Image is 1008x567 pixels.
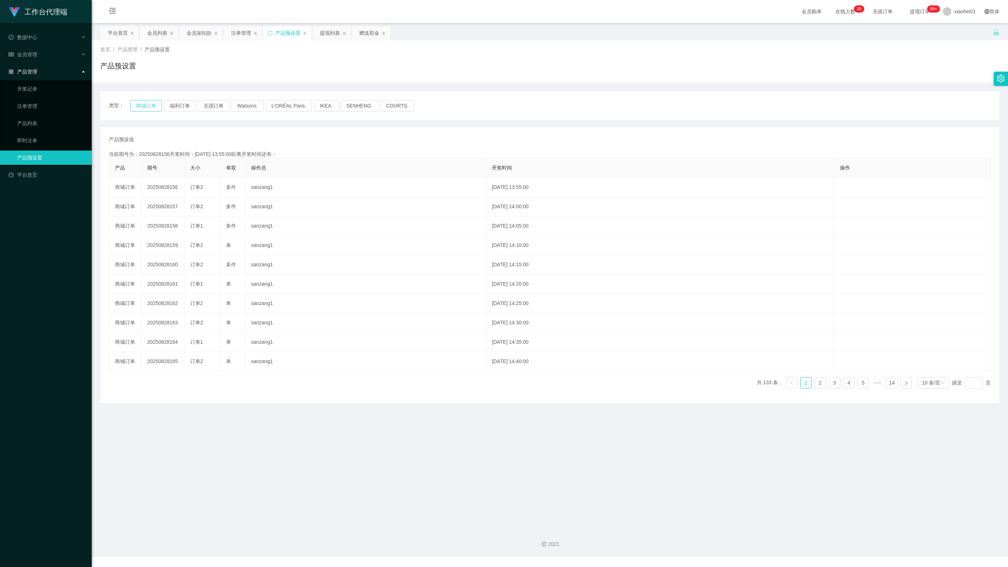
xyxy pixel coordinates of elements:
[109,275,141,294] td: 商城订单
[147,165,157,171] span: 期号
[268,30,273,35] i: 图标: sync
[17,116,86,130] a: 产品列表
[952,377,991,389] div: 跳至 页
[486,236,834,255] td: [DATE] 14:10:00
[17,99,86,113] a: 注单管理
[872,377,883,389] li: 向后 5 页
[140,47,142,52] span: /
[141,333,184,352] td: 20250828164
[9,34,37,40] span: 数据中心
[141,236,184,255] td: 20250828159
[190,281,203,287] span: 订单1
[109,197,141,216] td: 商城订单
[786,377,797,389] li: 上一页
[341,100,378,111] button: SENHENG.
[226,281,231,287] span: 单
[320,26,340,40] div: 提现列表
[147,26,167,40] div: 会员列表
[245,236,486,255] td: sanzang1
[906,9,933,14] span: 提现订单
[815,377,826,388] a: 2
[858,377,869,388] a: 5
[187,26,212,40] div: 会员加扣款
[800,377,812,389] li: 1
[100,47,110,52] span: 首页
[109,151,991,158] div: 当前期号为：20250828156开奖时间：[DATE] 13:55:00距离开奖时间还有：
[869,9,896,14] span: 充值订单
[492,165,512,171] span: 开奖时间
[17,82,86,96] a: 开奖记录
[130,31,134,35] i: 图标: close
[141,313,184,333] td: 20250828163
[9,69,14,74] i: 图标: appstore-o
[100,0,125,23] i: 图标: menu-fold
[231,26,251,40] div: 注单管理
[190,339,203,345] span: 订单1
[801,377,811,388] a: 1
[17,133,86,148] a: 即时注单
[9,9,67,14] a: 工作台代理端
[997,75,1005,82] i: 图标: setting
[190,358,203,364] span: 订单2
[130,100,162,111] button: 商城订单
[380,100,414,111] button: COURTS.
[486,294,834,313] td: [DATE] 14:25:00
[9,35,14,40] i: 图标: check-circle-o
[840,165,850,171] span: 操作
[9,7,20,17] img: logo.9652507e.png
[141,178,184,197] td: 20250828156
[198,100,229,111] button: 兑现订单
[486,313,834,333] td: [DATE] 14:30:00
[141,352,184,371] td: 20250828165
[164,100,196,111] button: 福利订单
[17,151,86,165] a: 产品预设置
[359,26,379,40] div: 赠送彩金
[245,178,486,197] td: sanzang1
[486,197,834,216] td: [DATE] 14:00:00
[887,377,897,388] a: 14
[108,26,128,40] div: 平台首页
[226,300,231,306] span: 单
[9,52,14,57] i: 图标: table
[100,61,136,71] h1: 产品预设置
[854,5,864,13] sup: 35
[486,216,834,236] td: [DATE] 14:05:00
[486,275,834,294] td: [DATE] 14:20:00
[190,184,203,190] span: 订单2
[190,262,203,267] span: 订单2
[141,197,184,216] td: 20250828157
[245,275,486,294] td: sanzang1
[109,255,141,275] td: 商城订单
[190,223,203,229] span: 订单1
[486,333,834,352] td: [DATE] 14:35:00
[927,5,940,13] sup: 990
[245,216,486,236] td: sanzang1
[190,242,203,248] span: 订单2
[141,294,184,313] td: 20250828162
[117,47,138,52] span: 产品管理
[886,377,898,389] li: 14
[245,333,486,352] td: sanzang1
[245,255,486,275] td: sanzang1
[9,52,37,57] span: 会员管理
[9,168,86,182] a: 图标: dashboard平台首页
[115,165,125,171] span: 产品
[109,236,141,255] td: 商城订单
[486,178,834,197] td: [DATE] 13:55:00
[757,377,783,389] li: 共 133 条，
[226,184,236,190] span: 多件
[109,333,141,352] td: 商城订单
[214,31,218,35] i: 图标: close
[190,300,203,306] span: 订单2
[829,377,840,389] li: 3
[226,339,231,345] span: 单
[109,178,141,197] td: 商城订单
[486,255,834,275] td: [DATE] 14:15:00
[141,255,184,275] td: 20250828160
[9,69,37,75] span: 产品管理
[904,381,908,385] i: 图标: right
[381,31,386,35] i: 图标: close
[169,31,174,35] i: 图标: close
